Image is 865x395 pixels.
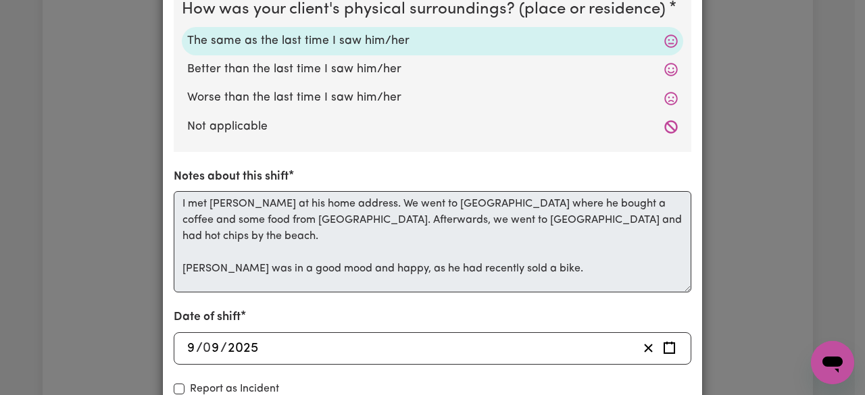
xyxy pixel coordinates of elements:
[638,338,659,359] button: Clear date of shift
[196,341,203,356] span: /
[187,89,678,107] label: Worse than the last time I saw him/her
[811,341,854,384] iframe: Button to launch messaging window
[187,61,678,78] label: Better than the last time I saw him/her
[203,342,211,355] span: 0
[174,191,691,292] textarea: I met [PERSON_NAME] at his home address. We went to [GEOGRAPHIC_DATA] where he bought a coffee an...
[187,118,678,136] label: Not applicable
[203,338,220,359] input: --
[174,309,241,326] label: Date of shift
[659,338,680,359] button: Enter the date of shift
[227,338,259,359] input: ----
[187,338,196,359] input: --
[187,32,678,50] label: The same as the last time I saw him/her
[220,341,227,356] span: /
[174,168,289,186] label: Notes about this shift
